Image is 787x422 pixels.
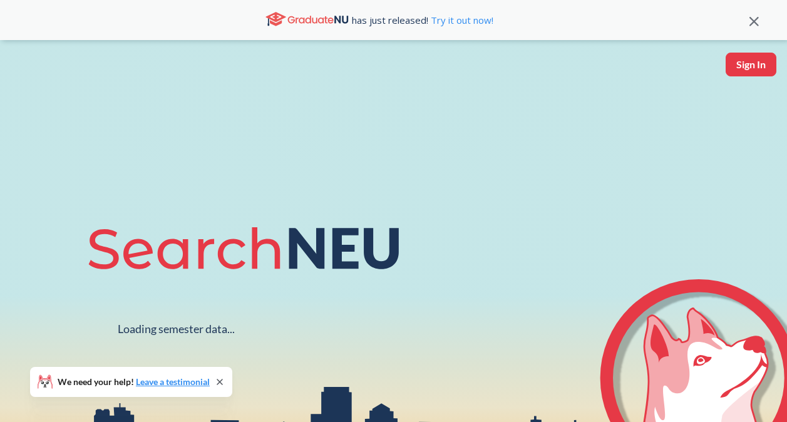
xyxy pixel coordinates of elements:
[58,378,210,386] span: We need your help!
[13,53,42,95] a: sandbox logo
[136,376,210,387] a: Leave a testimonial
[352,13,493,27] span: has just released!
[726,53,776,76] button: Sign In
[13,53,42,91] img: sandbox logo
[428,14,493,26] a: Try it out now!
[118,322,235,336] div: Loading semester data...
